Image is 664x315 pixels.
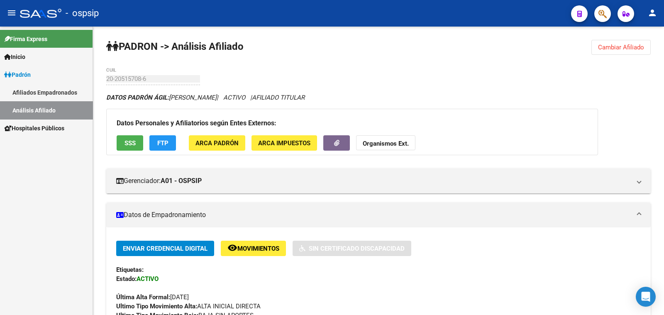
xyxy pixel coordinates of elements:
[116,266,144,273] strong: Etiquetas:
[598,44,644,51] span: Cambiar Afiliado
[161,176,202,186] strong: A01 - OSPSIP
[647,8,657,18] mat-icon: person
[106,94,305,101] i: | ACTIVO |
[123,245,207,252] span: Enviar Credencial Digital
[124,139,136,147] span: SSS
[237,245,279,252] span: Movimientos
[4,34,47,44] span: Firma Express
[252,94,305,101] span: AFILIADO TITULAR
[66,4,99,22] span: - ospsip
[116,210,631,220] mat-panel-title: Datos de Empadronamiento
[106,203,651,227] mat-expansion-panel-header: Datos de Empadronamiento
[356,135,415,151] button: Organismos Ext.
[116,293,170,301] strong: Última Alta Formal:
[116,303,197,310] strong: Ultimo Tipo Movimiento Alta:
[189,135,245,151] button: ARCA Padrón
[251,135,317,151] button: ARCA Impuestos
[149,135,176,151] button: FTP
[116,275,137,283] strong: Estado:
[195,139,239,147] span: ARCA Padrón
[258,139,310,147] span: ARCA Impuestos
[591,40,651,55] button: Cambiar Afiliado
[363,140,409,147] strong: Organismos Ext.
[116,176,631,186] mat-panel-title: Gerenciador:
[117,117,588,129] h3: Datos Personales y Afiliatorios según Entes Externos:
[157,139,168,147] span: FTP
[293,241,411,256] button: Sin Certificado Discapacidad
[7,8,17,18] mat-icon: menu
[106,168,651,193] mat-expansion-panel-header: Gerenciador:A01 - OSPSIP
[116,293,189,301] span: [DATE]
[309,245,405,252] span: Sin Certificado Discapacidad
[221,241,286,256] button: Movimientos
[106,41,244,52] strong: PADRON -> Análisis Afiliado
[106,94,217,101] span: [PERSON_NAME]
[4,70,31,79] span: Padrón
[106,94,169,101] strong: DATOS PADRÓN ÁGIL:
[4,124,64,133] span: Hospitales Públicos
[137,275,159,283] strong: ACTIVO
[116,303,261,310] span: ALTA INICIAL DIRECTA
[116,241,214,256] button: Enviar Credencial Digital
[117,135,143,151] button: SSS
[636,287,656,307] div: Open Intercom Messenger
[4,52,25,61] span: Inicio
[227,243,237,253] mat-icon: remove_red_eye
